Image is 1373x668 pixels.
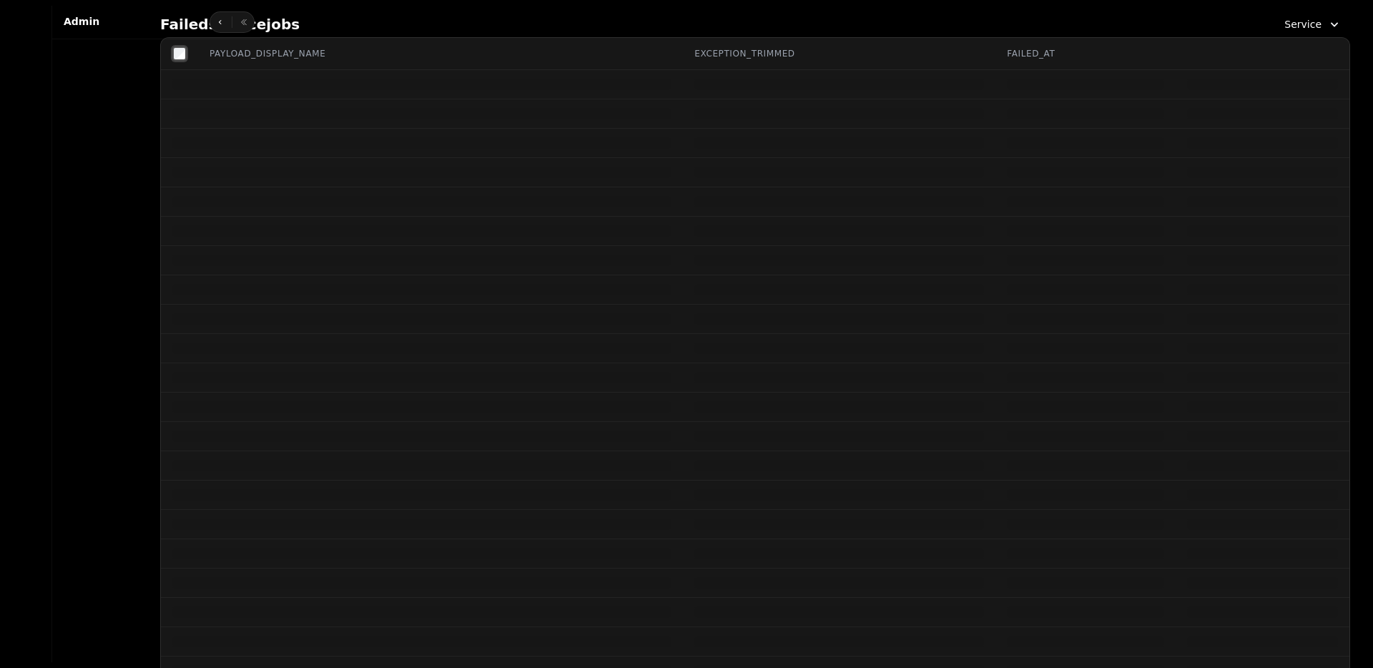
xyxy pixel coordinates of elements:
span: Service [1284,17,1322,31]
h2: Admin [64,14,99,29]
button: Service [1276,11,1350,37]
div: failed_at [1007,48,1163,59]
p: payload_display_name [210,48,325,59]
div: exception_trimmed [694,48,984,59]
